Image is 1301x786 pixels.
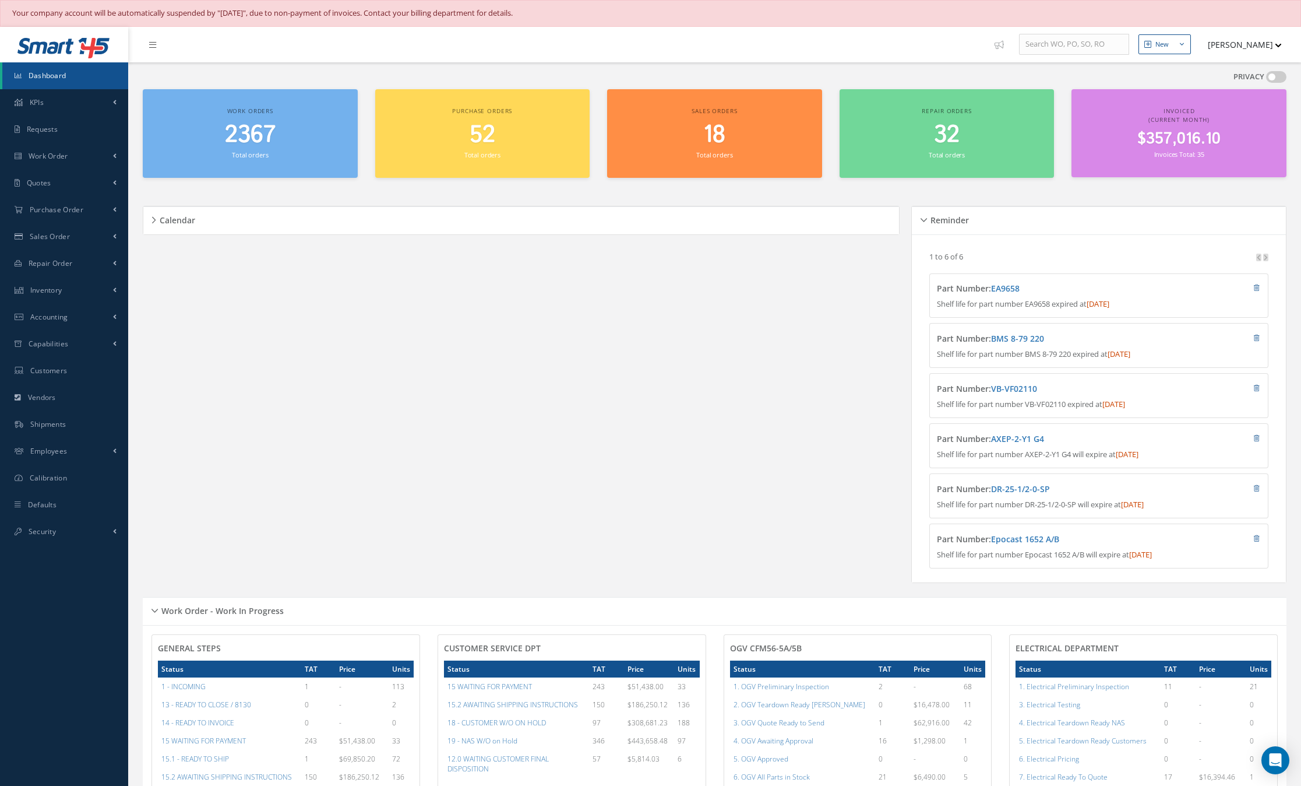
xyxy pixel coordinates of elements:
[1155,40,1169,50] div: New
[389,661,414,678] th: Units
[1246,768,1271,786] td: 1
[607,89,822,178] a: Sales orders 18 Total orders
[301,768,336,786] td: 150
[960,696,985,714] td: 11
[447,718,546,728] a: 18 - CUSTOMER W/O ON HOLD
[27,124,58,134] span: Requests
[447,682,532,692] a: 15 WAITING FOR PAYMENT
[937,485,1175,494] h4: Part Number
[1019,772,1108,782] a: 7. Electrical Ready To Quote
[1164,107,1195,115] span: Invoiced
[232,150,268,159] small: Total orders
[734,772,810,782] a: 6. OGV All Parts in Stock
[227,107,273,115] span: Work orders
[674,678,699,696] td: 33
[161,700,251,710] a: 13 - READY TO CLOSE / 8130
[29,71,66,80] span: Dashboard
[989,534,1059,545] span: :
[2,62,128,89] a: Dashboard
[1019,682,1129,692] a: 1. Electrical Preliminary Inspection
[161,754,229,764] a: 15.1 - READY TO SHIP
[589,661,624,678] th: TAT
[991,483,1050,494] a: DR-25-1/2-0-SP
[30,446,68,456] span: Employees
[452,107,512,115] span: Purchase orders
[30,285,62,295] span: Inventory
[875,768,910,786] td: 21
[447,754,549,774] a: 12.0 WAITING CUSTOMER FINAL DISPOSITION
[1199,772,1235,782] span: $16,394.46
[1246,678,1271,696] td: 21
[674,750,699,778] td: 6
[1199,754,1201,764] span: -
[1019,754,1079,764] a: 6. Electrical Pricing
[1161,732,1196,750] td: 0
[1197,33,1282,56] button: [PERSON_NAME]
[989,283,1020,294] span: :
[914,718,950,728] span: $62,916.00
[991,283,1020,294] a: EA9658
[991,534,1059,545] a: Epocast 1652 A/B
[1246,750,1271,768] td: 0
[28,392,56,402] span: Vendors
[1261,746,1289,774] div: Open Intercom Messenger
[937,549,1260,561] p: Shelf life for part number Epocast 1652 A/B will expire at
[30,312,68,322] span: Accounting
[30,205,83,215] span: Purchase Order
[12,8,1289,19] div: Your company account will be automatically suspended by "[DATE]", due to non-payment of invoices....
[339,772,379,782] span: $186,250.12
[339,736,375,746] span: $51,438.00
[301,750,336,768] td: 1
[914,754,916,764] span: -
[301,696,336,714] td: 0
[989,383,1037,394] span: :
[875,678,910,696] td: 2
[1019,700,1080,710] a: 3. Electrical Testing
[161,682,206,692] a: 1 - INCOMING
[301,661,336,678] th: TAT
[30,231,70,241] span: Sales Order
[840,89,1055,178] a: Repair orders 32 Total orders
[339,754,375,764] span: $69,850.20
[937,449,1260,461] p: Shelf life for part number AXEP-2-Y1 G4 will expire at
[929,150,965,159] small: Total orders
[875,750,910,768] td: 0
[674,696,699,714] td: 136
[927,212,969,226] h5: Reminder
[730,661,876,678] th: Status
[1102,399,1125,409] span: [DATE]
[674,732,699,750] td: 97
[589,714,624,732] td: 97
[875,696,910,714] td: 0
[734,736,813,746] a: 4. OGV Awaiting Approval
[937,434,1175,444] h4: Part Number
[30,366,68,376] span: Customers
[1161,661,1196,678] th: TAT
[301,678,336,696] td: 1
[1246,661,1271,678] th: Units
[960,732,985,750] td: 1
[734,718,824,728] a: 3. OGV Quote Ready to Send
[301,714,336,732] td: 0
[589,678,624,696] td: 243
[730,644,986,654] h4: OGV CFM56-5A/5B
[589,732,624,750] td: 346
[937,299,1260,310] p: Shelf life for part number EA9658 expired at
[30,97,44,107] span: KPIs
[1071,89,1286,178] a: Invoiced (Current Month) $357,016.10 Invoices Total: 35
[627,700,668,710] span: $186,250.12
[1129,549,1152,560] span: [DATE]
[989,27,1019,62] a: Show Tips
[1019,34,1129,55] input: Search WO, PO, SO, RO
[1154,150,1204,159] small: Invoices Total: 35
[1161,768,1196,786] td: 17
[1138,34,1191,55] button: New
[937,284,1175,294] h4: Part Number
[991,383,1037,394] a: VB-VF02110
[922,107,971,115] span: Repair orders
[937,349,1260,360] p: Shelf life for part number BMS 8-79 220 expired at
[989,483,1050,494] span: :
[161,718,234,728] a: 14 - READY TO INVOICE
[914,772,946,782] span: $6,490.00
[1161,678,1196,696] td: 11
